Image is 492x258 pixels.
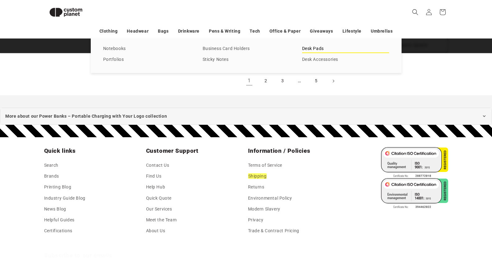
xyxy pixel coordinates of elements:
[146,204,172,215] a: Our Services
[44,171,59,182] a: Brands
[146,147,244,155] h2: Customer Support
[269,26,301,37] a: Office & Paper
[310,26,333,37] a: Giveaways
[44,193,85,204] a: Industry Guide Blog
[381,147,448,178] img: ISO 9001 Certified
[146,193,172,204] a: Quick Quote
[276,74,290,88] a: Page 3
[103,56,190,64] a: Portfolios
[44,182,71,192] a: Printing Blog
[127,26,149,37] a: Headwear
[310,74,323,88] a: Page 5
[248,193,292,204] a: Environmental Policy
[242,74,256,88] a: Page 1
[326,74,340,88] a: Next page
[371,26,393,37] a: Umbrellas
[209,26,240,37] a: Pens & Writing
[248,204,280,215] a: Modern Slavery
[248,161,283,171] a: Terms of Service
[382,191,492,258] div: 聊天小组件
[203,45,290,53] a: Business Card Holders
[302,45,389,53] a: Desk Pads
[134,74,448,88] nav: Pagination
[5,112,167,120] span: More about our Power Banks – Portable Charging with Your Logo collection
[44,215,75,225] a: Helpful Guides
[381,178,448,209] img: ISO 14001 Certified
[44,204,66,215] a: News Blog
[248,147,346,155] h2: Information / Policies
[293,74,306,88] span: …
[44,147,142,155] h2: Quick links
[44,2,88,22] img: Custom Planet
[248,173,267,179] em: Shipping
[382,191,492,258] iframe: Chat Widget
[103,45,190,53] a: Notebooks
[158,26,168,37] a: Bags
[146,225,165,236] a: About Us
[99,26,118,37] a: Clothing
[248,225,299,236] a: Trade & Contract Pricing
[44,161,59,171] a: Search
[259,74,273,88] a: Page 2
[250,26,260,37] a: Tech
[146,182,165,192] a: Help Hub
[248,215,264,225] a: Privacy
[248,171,267,182] a: Shipping
[302,56,389,64] a: Desk Accessories
[44,225,72,236] a: Certifications
[146,161,169,171] a: Contact Us
[343,26,361,37] a: Lifestyle
[146,215,177,225] a: Meet the Team
[408,5,422,19] summary: Search
[203,56,290,64] a: Sticky Notes
[178,26,200,37] a: Drinkware
[248,182,264,192] a: Returns
[146,171,162,182] a: Find Us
